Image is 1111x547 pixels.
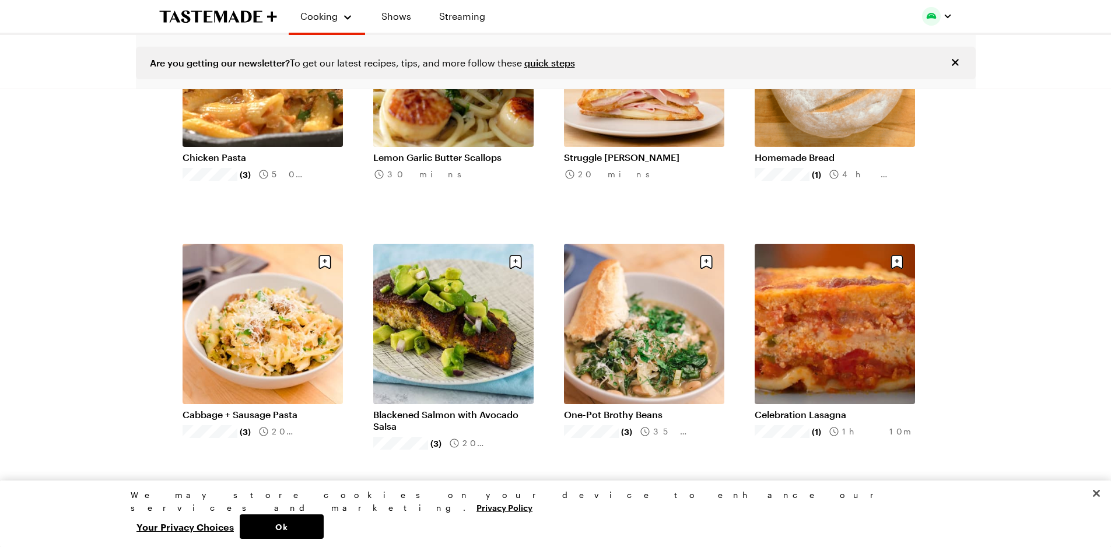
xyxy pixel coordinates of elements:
[564,152,724,163] a: Struggle [PERSON_NAME]
[524,57,575,68] a: quick steps
[755,152,915,163] a: Homemade Bread
[300,5,353,28] button: Cooking
[183,152,343,163] a: Chicken Pasta
[183,409,343,420] a: Cabbage + Sausage Pasta
[1084,481,1109,506] button: Close
[150,57,290,68] span: Are you getting our newsletter?
[240,514,324,539] button: Ok
[131,489,970,539] div: Privacy
[300,10,338,22] span: Cooking
[131,514,240,539] button: Your Privacy Choices
[922,7,941,26] img: Profile picture
[159,10,277,23] a: To Tastemade Home Page
[755,409,915,420] a: Celebration Lasagna
[922,7,952,26] button: Profile picture
[886,251,908,273] button: Save recipe
[131,489,970,514] div: We may store cookies on your device to enhance our services and marketing.
[476,502,532,513] a: More information about your privacy, opens in a new tab
[949,56,962,69] button: Close
[373,152,534,163] a: Lemon Garlic Butter Scallops
[150,56,575,70] div: To get our latest recipes, tips, and more follow these
[504,251,527,273] button: Save recipe
[314,251,336,273] button: Save recipe
[373,409,534,432] a: Blackened Salmon with Avocado Salsa
[695,251,717,273] button: Save recipe
[564,409,724,420] a: One-Pot Brothy Beans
